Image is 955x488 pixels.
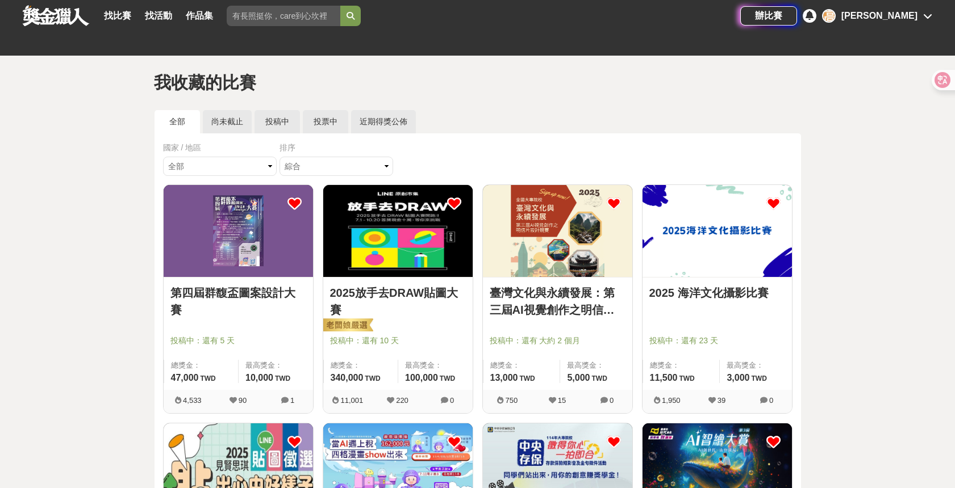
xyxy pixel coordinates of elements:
a: 第四屆群馥盃圖案設計大賽 [170,284,306,318]
span: 投稿中：還有 5 天 [170,335,306,347]
span: 13,000 [490,373,518,382]
span: 100,000 [405,373,438,382]
span: 0 [450,396,454,405]
a: Cover Image [164,185,313,277]
span: TWD [365,375,380,382]
span: 投稿中：還有 大約 2 個月 [490,335,625,347]
span: 11,001 [340,396,363,405]
span: 90 [239,396,247,405]
a: 臺灣文化與永續發展：第三屆AI視覺創作之明信片設計競賽 [490,284,625,318]
span: TWD [592,375,607,382]
span: 5,000 [567,373,590,382]
span: 11,500 [650,373,678,382]
span: 0 [610,396,614,405]
img: Cover Image [643,185,792,277]
a: 尚未截止 [203,110,252,133]
img: Cover Image [483,185,632,277]
a: Cover Image [643,185,792,277]
span: 39 [718,396,725,405]
input: 有長照挺你，care到心坎裡！青春出手，拍出照顧 影音徵件活動 [227,6,340,26]
span: 750 [505,396,518,405]
span: 投稿中：還有 10 天 [330,335,466,347]
span: 15 [558,396,566,405]
span: 4,533 [183,396,202,405]
span: 1 [290,396,294,405]
img: 老闆娘嚴選 [321,318,373,334]
div: 排序 [280,142,396,154]
span: 0 [769,396,773,405]
div: 國家 / 地區 [163,142,280,154]
span: 1,950 [662,396,681,405]
a: 2025 海洋文化攝影比賽 [649,284,785,301]
a: 找比賽 [99,8,136,24]
a: 辦比賽 [740,6,797,26]
span: 最高獎金： [567,360,625,371]
span: 3,000 [727,373,749,382]
span: 最高獎金： [245,360,306,371]
a: Cover Image [483,185,632,277]
span: TWD [275,375,290,382]
a: 找活動 [140,8,177,24]
span: 10,000 [245,373,273,382]
span: 總獎金： [171,360,232,371]
span: 總獎金： [650,360,713,371]
a: 近期得獎公佈 [351,110,416,133]
span: 最高獎金： [405,360,466,371]
a: 全部 [155,110,200,133]
div: 高 [822,9,836,23]
img: Cover Image [164,185,313,277]
span: TWD [200,375,215,382]
a: 投票中 [303,110,348,133]
span: TWD [752,375,767,382]
span: 總獎金： [331,360,391,371]
span: 340,000 [331,373,364,382]
a: 2025放手去DRAW貼圖大賽 [330,284,466,318]
span: 47,000 [171,373,199,382]
span: TWD [440,375,455,382]
span: 總獎金： [490,360,553,371]
a: 投稿中 [255,110,300,133]
span: 投稿中：還有 23 天 [649,335,785,347]
img: Cover Image [323,185,473,277]
span: 220 [396,396,408,405]
a: Cover Image [323,185,473,277]
span: 最高獎金： [727,360,785,371]
span: TWD [679,375,694,382]
span: TWD [519,375,535,382]
a: 作品集 [181,8,218,24]
h1: 我收藏的比賽 [154,73,802,93]
div: [PERSON_NAME] [841,9,918,23]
